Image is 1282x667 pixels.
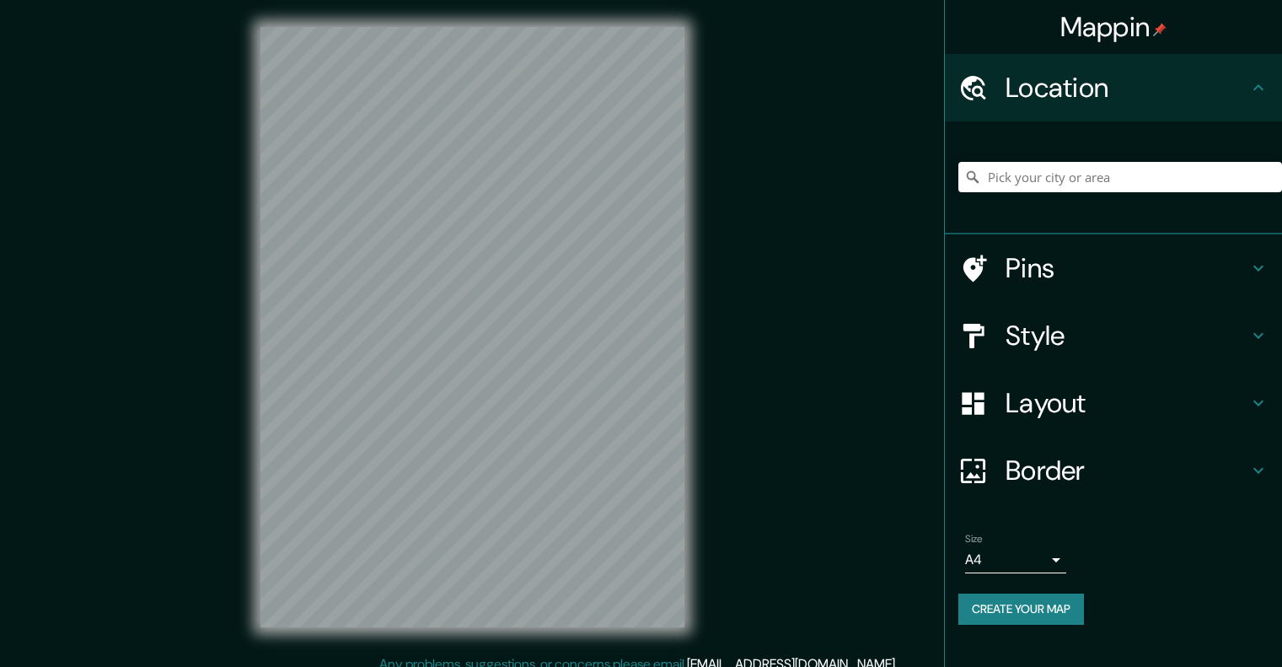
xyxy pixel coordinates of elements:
h4: Layout [1006,386,1248,420]
img: pin-icon.png [1153,23,1167,36]
div: Border [945,437,1282,504]
label: Size [965,532,983,546]
div: Pins [945,234,1282,302]
div: Style [945,302,1282,369]
div: Layout [945,369,1282,437]
h4: Pins [1006,251,1248,285]
div: Location [945,54,1282,121]
input: Pick your city or area [958,162,1282,192]
h4: Location [1006,71,1248,105]
canvas: Map [260,27,684,627]
iframe: Help widget launcher [1132,601,1263,648]
div: A4 [965,546,1066,573]
h4: Border [1006,454,1248,487]
h4: Style [1006,319,1248,352]
button: Create your map [958,594,1084,625]
h4: Mappin [1060,10,1167,44]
